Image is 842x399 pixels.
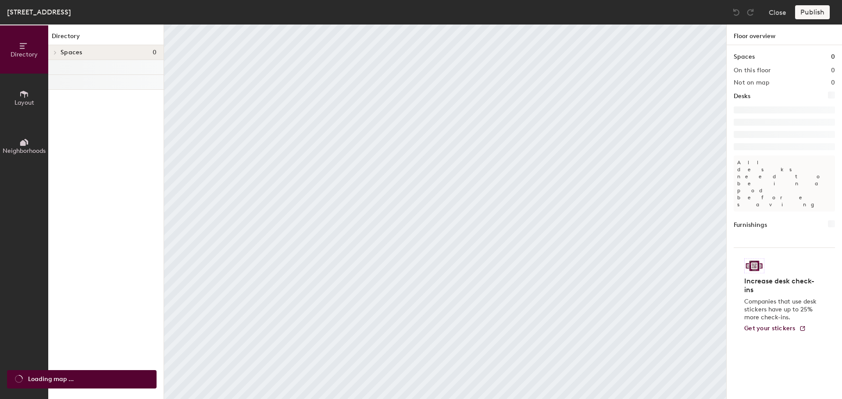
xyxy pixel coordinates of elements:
[7,7,71,18] div: [STREET_ADDRESS]
[727,25,842,45] h1: Floor overview
[744,258,764,273] img: Sticker logo
[769,5,786,19] button: Close
[28,374,74,384] span: Loading map ...
[831,52,835,62] h1: 0
[831,67,835,74] h2: 0
[11,51,38,58] span: Directory
[734,220,767,230] h1: Furnishings
[744,298,819,321] p: Companies that use desk stickers have up to 25% more check-ins.
[48,32,164,45] h1: Directory
[734,92,750,101] h1: Desks
[734,52,755,62] h1: Spaces
[153,49,157,56] span: 0
[61,49,82,56] span: Spaces
[744,277,819,294] h4: Increase desk check-ins
[734,79,769,86] h2: Not on map
[732,8,741,17] img: Undo
[3,147,46,155] span: Neighborhoods
[164,25,726,399] canvas: Map
[746,8,755,17] img: Redo
[14,99,34,106] span: Layout
[734,67,771,74] h2: On this floor
[734,155,835,212] p: All desks need to be in a pod before saving
[744,325,806,332] a: Get your stickers
[744,325,796,332] span: Get your stickers
[831,79,835,86] h2: 0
